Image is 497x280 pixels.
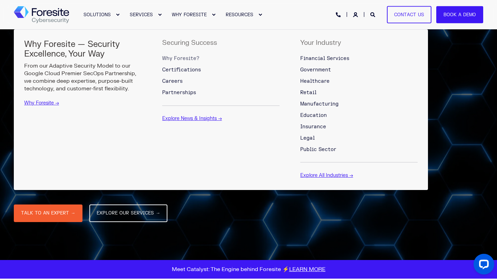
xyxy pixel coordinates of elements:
a: Back to Home [14,6,69,23]
span: Financial Services [300,56,349,61]
span: Meet Catalyst: The Engine behind Foresite ⚡️ [172,266,325,273]
a: Book a Demo [436,6,483,23]
span: Careers [162,78,183,84]
div: Expand RESOURCES [258,13,262,17]
span: Why Foresite? [162,56,199,61]
span: Insurance [300,124,326,130]
span: Certifications [162,67,201,73]
span: Retail [300,90,316,96]
a: LEARN MORE [289,266,325,273]
div: Expand SERVICES [158,13,162,17]
a: Explore All Industries → [300,172,353,178]
span: RESOURCES [226,12,253,17]
iframe: LiveChat chat widget [468,251,497,280]
a: Explore News & Insights → [162,116,222,121]
a: Login [353,11,359,17]
span: Healthcare [300,78,330,84]
a: Why Foresite → [24,100,59,106]
span: Government [300,67,331,73]
div: Expand WHY FORESITE [212,13,216,17]
span: Education [300,112,327,118]
span: Partnerships [162,90,196,96]
h5: Why Foresite — Security Excellence, Your Way [24,40,142,59]
span: Your Industry [300,39,341,47]
a: Contact Us [387,6,431,23]
span: WHY FORESITE [172,12,207,17]
h5: Securing Success [162,40,217,46]
a: EXPLORE OUR SERVICES → [89,204,167,222]
span: Legal [300,135,315,141]
span: Manufacturing [300,101,339,107]
p: From our Adaptive Security Model to our Google Cloud Premier SecOps Partnership, we combine deep ... [24,62,142,92]
img: Foresite logo, a hexagon shape of blues with a directional arrow to the right hand side, and the ... [14,6,69,23]
a: Open Search [370,11,377,17]
span: Public Sector [300,147,336,152]
a: TALK TO AN EXPERT → [14,204,82,222]
div: Expand SOLUTIONS [116,13,120,17]
span: SOLUTIONS [84,12,111,17]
